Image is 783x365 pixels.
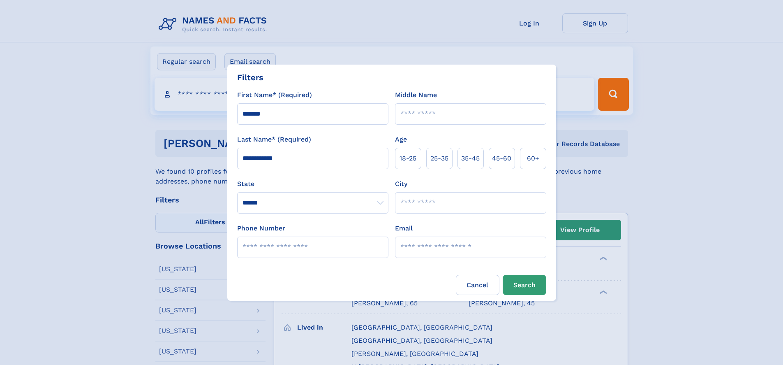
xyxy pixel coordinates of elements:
[395,223,413,233] label: Email
[395,179,407,189] label: City
[492,153,511,163] span: 45‑60
[456,275,499,295] label: Cancel
[503,275,546,295] button: Search
[461,153,480,163] span: 35‑45
[237,135,311,144] label: Last Name* (Required)
[237,71,263,84] div: Filters
[400,153,416,163] span: 18‑25
[395,135,407,144] label: Age
[237,90,312,100] label: First Name* (Required)
[237,179,388,189] label: State
[237,223,285,233] label: Phone Number
[430,153,448,163] span: 25‑35
[527,153,539,163] span: 60+
[395,90,437,100] label: Middle Name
